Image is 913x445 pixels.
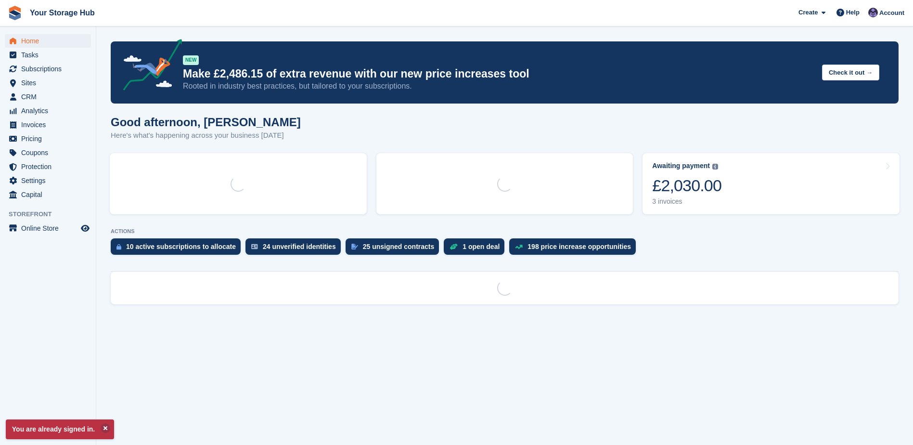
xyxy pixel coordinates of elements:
span: Settings [21,174,79,187]
span: Online Store [21,222,79,235]
span: Analytics [21,104,79,118]
img: price_increase_opportunities-93ffe204e8149a01c8c9dc8f82e8f89637d9d84a8eef4429ea346261dce0b2c0.svg [515,245,523,249]
div: Awaiting payment [652,162,710,170]
a: 198 price increase opportunities [509,238,641,260]
img: deal-1b604bf984904fb50ccaf53a9ad4b4a5d6e5aea283cecdc64d6e3604feb123c2.svg [450,243,458,250]
a: menu [5,118,91,131]
span: Protection [21,160,79,173]
span: Invoices [21,118,79,131]
span: Subscriptions [21,62,79,76]
a: 10 active subscriptions to allocate [111,238,245,260]
a: menu [5,146,91,159]
p: Rooted in industry best practices, but tailored to your subscriptions. [183,81,814,92]
span: Storefront [9,209,96,219]
span: Create [798,8,818,17]
a: menu [5,62,91,76]
span: Capital [21,188,79,201]
img: stora-icon-8386f47178a22dfd0bd8f6a31ec36ba5ce8667c1dd55bd0f319d3a0aa187defe.svg [8,6,22,20]
button: Check it out → [822,65,879,80]
a: 24 unverified identities [245,238,346,260]
span: Account [879,8,904,18]
div: 3 invoices [652,197,721,206]
div: £2,030.00 [652,176,721,196]
a: menu [5,174,91,187]
img: Liam Beddard [868,8,878,17]
p: ACTIONS [111,228,899,235]
h1: Good afternoon, [PERSON_NAME] [111,116,301,129]
span: Help [846,8,860,17]
a: Your Storage Hub [26,5,99,21]
span: Pricing [21,132,79,145]
a: 25 unsigned contracts [346,238,444,260]
div: 198 price increase opportunities [527,243,631,250]
img: price-adjustments-announcement-icon-8257ccfd72463d97f412b2fc003d46551f7dbcb40ab6d574587a9cd5c0d94... [115,39,182,94]
a: 1 open deal [444,238,509,260]
a: menu [5,132,91,145]
div: 1 open deal [463,243,500,250]
span: Coupons [21,146,79,159]
a: menu [5,188,91,201]
p: Make £2,486.15 of extra revenue with our new price increases tool [183,67,814,81]
a: menu [5,90,91,104]
a: menu [5,34,91,48]
span: Home [21,34,79,48]
a: menu [5,222,91,235]
span: CRM [21,90,79,104]
img: active_subscription_to_allocate_icon-d502201f5373d7db506a760aba3b589e785aa758c864c3986d89f69b8ff3... [116,244,121,250]
a: menu [5,160,91,173]
div: NEW [183,55,199,65]
span: Sites [21,76,79,90]
a: menu [5,76,91,90]
div: 25 unsigned contracts [363,243,435,250]
div: 10 active subscriptions to allocate [126,243,236,250]
p: Here's what's happening across your business [DATE] [111,130,301,141]
span: Tasks [21,48,79,62]
a: menu [5,48,91,62]
a: Preview store [79,222,91,234]
img: icon-info-grey-7440780725fd019a000dd9b08b2336e03edf1995a4989e88bcd33f0948082b44.svg [712,164,718,170]
a: menu [5,104,91,118]
img: verify_identity-adf6edd0f0f0b5bbfe63781bf79b02c33cf7c696d77639b501bdc392416b5a36.svg [251,244,258,249]
p: You are already signed in. [6,419,114,439]
a: Awaiting payment £2,030.00 3 invoices [643,153,900,214]
div: 24 unverified identities [263,243,336,250]
img: contract_signature_icon-13c848040528278c33f63329250d36e43548de30e8caae1d1a13099fd9432cc5.svg [351,244,358,249]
